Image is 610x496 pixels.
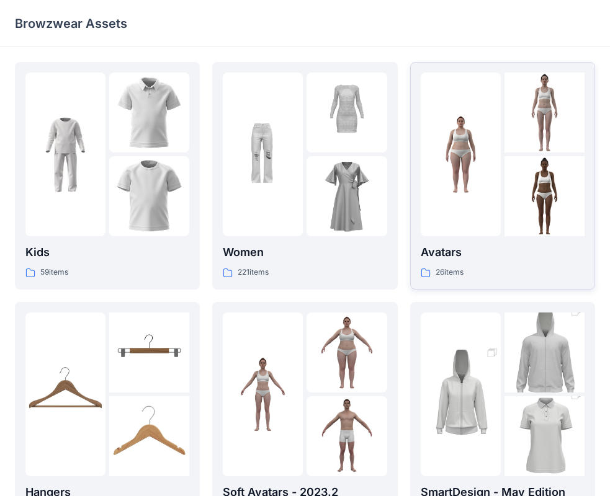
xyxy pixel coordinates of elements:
img: folder 3 [505,156,585,236]
img: folder 3 [307,396,387,476]
p: 59 items [40,266,68,279]
img: folder 2 [109,312,189,392]
img: folder 2 [307,312,387,392]
img: folder 2 [505,293,585,413]
img: folder 1 [421,334,501,454]
p: 26 items [436,266,464,279]
img: folder 1 [421,115,501,195]
img: folder 1 [25,115,105,195]
img: folder 2 [307,73,387,153]
img: folder 3 [307,156,387,236]
img: folder 3 [109,396,189,476]
p: Avatars [421,244,585,261]
img: folder 1 [25,354,105,434]
img: folder 1 [223,354,303,434]
p: Browzwear Assets [15,15,127,32]
img: folder 3 [109,156,189,236]
a: folder 1folder 2folder 3Avatars26items [410,62,595,290]
p: Women [223,244,387,261]
img: folder 1 [223,115,303,195]
p: Kids [25,244,189,261]
a: folder 1folder 2folder 3Kids59items [15,62,200,290]
img: folder 2 [505,73,585,153]
a: folder 1folder 2folder 3Women221items [212,62,397,290]
img: folder 2 [109,73,189,153]
p: 221 items [238,266,269,279]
